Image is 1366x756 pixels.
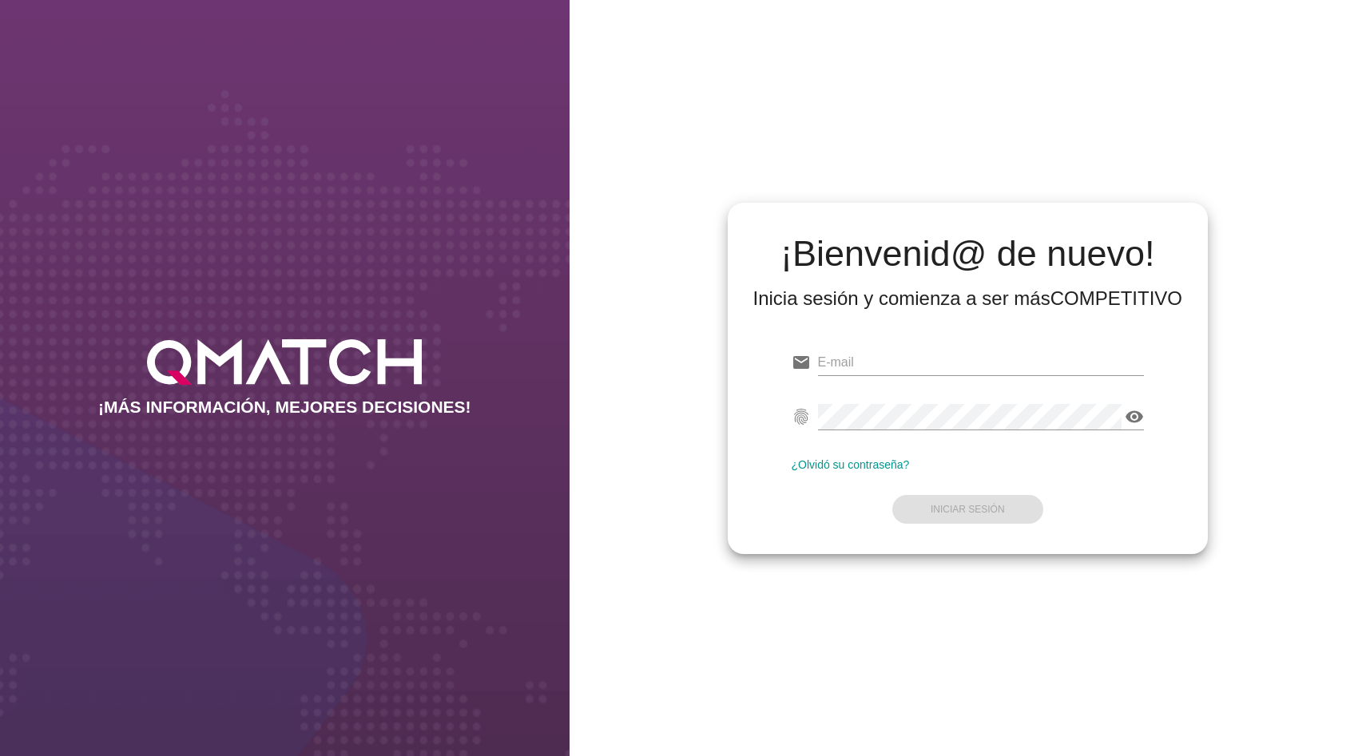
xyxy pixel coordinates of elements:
strong: COMPETITIVO [1050,287,1182,309]
a: ¿Olvidó su contraseña? [792,458,910,471]
i: fingerprint [792,407,811,426]
div: Inicia sesión y comienza a ser más [753,286,1183,311]
i: visibility [1125,407,1144,426]
h2: ¡MÁS INFORMACIÓN, MEJORES DECISIONES! [98,398,471,417]
h2: ¡Bienvenid@ de nuevo! [753,235,1183,273]
input: E-mail [818,350,1145,375]
i: email [792,353,811,372]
